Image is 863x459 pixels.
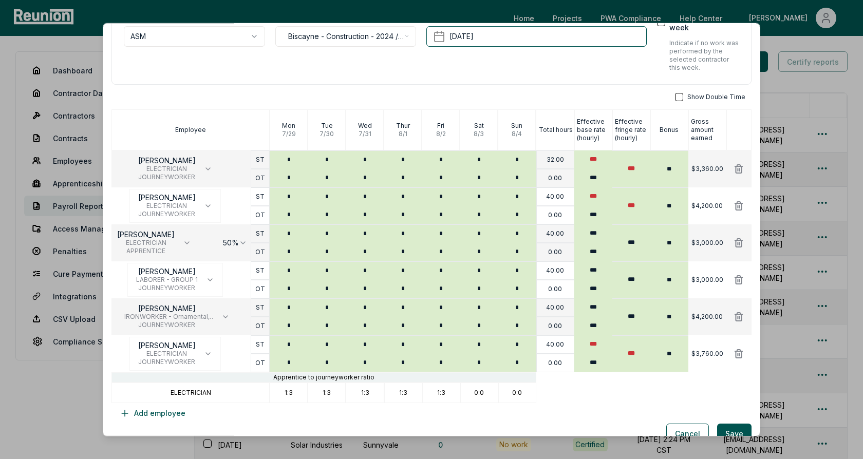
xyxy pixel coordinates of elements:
p: [PERSON_NAME] [117,231,175,239]
p: ST [256,156,265,164]
p: Indicate if no work was performed by the selected contractor this week. [669,39,739,72]
p: Effective fringe rate (hourly) [615,118,650,142]
p: 0.00 [548,322,562,330]
p: 32.00 [547,156,564,164]
p: 1:3 [323,389,331,397]
p: ST [256,266,265,275]
button: [DATE] [426,26,646,47]
p: $3,760.00 [691,350,723,358]
button: Save [717,424,752,444]
p: Thur [396,122,410,130]
p: Effective base rate (hourly) [577,118,612,142]
p: Mon [282,122,295,130]
span: JOURNEYWORKER [136,284,198,292]
p: [PERSON_NAME] [138,157,196,165]
p: Gross amount earned [691,118,726,142]
span: ELECTRICIAN [138,202,196,210]
p: Total hours [539,126,573,134]
span: ELECTRICIAN [138,350,196,358]
p: [PERSON_NAME] [136,267,198,276]
p: 0.00 [548,359,562,367]
p: ST [256,229,265,238]
p: 0.00 [548,174,562,182]
span: IRONWORKER - Ornamental, Reinforcing and Structural [120,313,213,321]
p: Sun [511,122,522,130]
p: OT [255,248,265,256]
p: ST [256,193,265,201]
span: JOURNEYWORKER [138,358,196,366]
p: 0:0 [512,389,522,397]
p: 0.00 [548,285,562,293]
span: ELECTRICIAN [138,165,196,173]
p: $3,000.00 [691,276,723,284]
p: ST [256,303,265,312]
p: Fri [437,122,444,130]
p: 8 / 1 [399,130,407,138]
p: 0:0 [474,389,484,397]
p: 7 / 30 [320,130,334,138]
p: 1:3 [399,389,407,397]
p: 7 / 29 [282,130,296,138]
p: Apprentice to journeyworker ratio [273,373,374,381]
p: [PERSON_NAME] [138,194,196,202]
span: ELECTRICIAN [117,239,175,247]
p: OT [255,322,265,330]
p: $3,000.00 [691,239,723,247]
p: ELECTRICIAN [171,389,211,397]
p: 1:3 [361,389,369,397]
p: OT [255,174,265,182]
span: Show Double Time [687,93,745,101]
p: Wed [358,122,372,130]
p: 8 / 2 [436,130,446,138]
p: 8 / 4 [512,130,522,138]
p: Tue [321,122,333,130]
p: $3,360.00 [691,165,723,173]
p: OT [255,211,265,219]
p: 8 / 3 [474,130,484,138]
p: OT [255,359,265,367]
p: $4,200.00 [691,202,723,210]
span: JOURNEYWORKER [138,210,196,218]
p: 0.00 [548,211,562,219]
p: [PERSON_NAME] [120,304,213,313]
p: 7 / 31 [359,130,371,138]
button: Add employee [111,403,194,424]
button: Cancel [666,424,709,444]
p: 0.00 [548,248,562,256]
p: ST [256,340,265,349]
p: 1:3 [285,389,293,397]
p: Sat [474,122,484,130]
p: 1:3 [437,389,445,397]
p: OT [255,285,265,293]
span: APPRENTICE [117,247,175,255]
p: 40.00 [546,266,564,275]
span: JOURNEYWORKER [138,173,196,181]
p: [PERSON_NAME] [138,341,196,350]
span: LABORER - GROUP 1 [136,276,198,284]
p: Employee [175,126,206,134]
p: 40.00 [546,340,564,349]
p: 40.00 [546,193,564,201]
p: Bonus [660,126,679,134]
p: 40.00 [546,229,564,238]
p: 40.00 [546,303,564,312]
span: JOURNEYWORKER [120,321,213,329]
p: $4,200.00 [691,313,723,321]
